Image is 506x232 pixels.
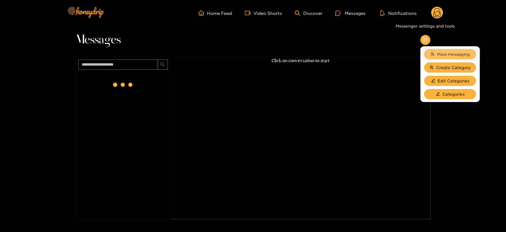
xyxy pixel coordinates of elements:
button: search [158,60,168,70]
div: Messages [335,10,366,17]
p: Click on conversation to start [171,57,431,64]
span: search [160,62,165,68]
span: home [198,10,207,16]
button: Notifications [378,10,419,16]
a: Home Feed [198,10,232,16]
span: Messages [76,32,121,48]
span: video-camera [245,10,254,16]
a: Video Shorts [245,10,282,16]
a: Discover [295,10,323,16]
span: appstore-add [423,37,428,43]
button: appstore-add [420,35,431,45]
div: Messenger settings and tools [393,21,457,31]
